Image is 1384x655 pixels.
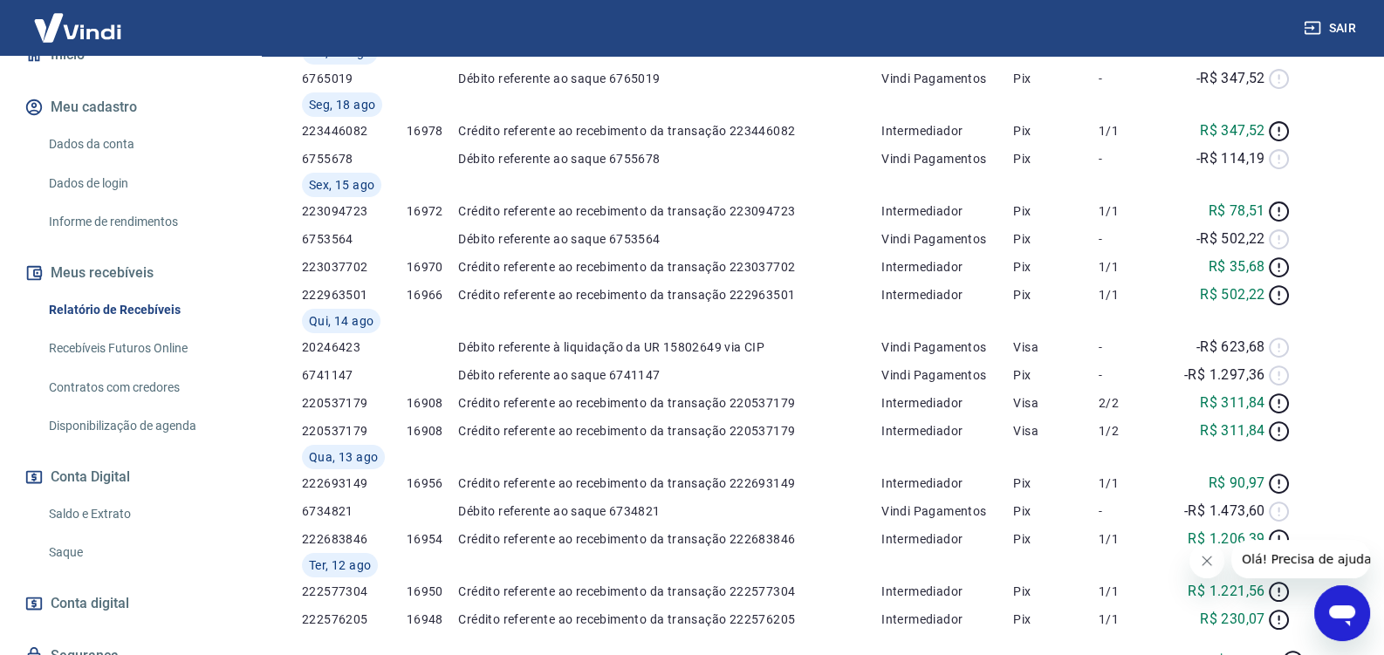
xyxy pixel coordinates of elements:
p: 6741147 [302,366,407,384]
p: - [1099,338,1163,356]
p: Débito referente ao saque 6755678 [458,150,881,167]
a: Relatório de Recebíveis [42,292,240,328]
p: 16950 [407,583,459,600]
p: R$ 1.206,39 [1188,529,1264,549]
p: Intermediador [881,530,1013,548]
p: 1/1 [1099,286,1163,304]
p: Débito referente ao saque 6765019 [458,70,881,87]
p: 16970 [407,258,459,276]
span: Olá! Precisa de ajuda? [10,12,147,26]
p: 6755678 [302,150,407,167]
p: Débito referente ao saque 6734821 [458,502,881,520]
p: 223446082 [302,122,407,140]
p: Débito referente à liquidação da UR 15802649 via CIP [458,338,881,356]
p: 1/1 [1099,474,1163,492]
p: R$ 347,52 [1200,120,1265,141]
p: R$ 311,84 [1200,420,1265,441]
p: 16978 [407,122,459,140]
span: Seg, 18 ago [309,96,375,113]
p: Vindi Pagamentos [881,70,1013,87]
p: R$ 90,97 [1208,473,1264,494]
p: 1/1 [1099,258,1163,276]
img: Vindi [21,1,134,54]
p: Crédito referente ao recebimento da transação 223094723 [458,202,881,220]
p: R$ 311,84 [1200,392,1265,413]
p: Pix [1013,286,1098,304]
p: R$ 502,22 [1200,284,1265,305]
p: Intermediador [881,202,1013,220]
p: -R$ 1.297,36 [1184,365,1265,385]
a: Dados de login [42,166,240,201]
p: Intermediador [881,422,1013,440]
p: Pix [1013,530,1098,548]
p: Crédito referente ao recebimento da transação 220537179 [458,394,881,412]
p: 16954 [407,530,459,548]
p: Crédito referente ao recebimento da transação 222693149 [458,474,881,492]
iframe: Fechar mensagem [1189,543,1224,578]
p: 1/1 [1099,202,1163,220]
p: 1/1 [1099,611,1163,628]
p: 16966 [407,286,459,304]
p: Intermediador [881,611,1013,628]
a: Conta digital [21,584,240,623]
p: 6734821 [302,502,407,520]
p: -R$ 1.473,60 [1184,501,1265,522]
p: Pix [1013,366,1098,384]
p: -R$ 347,52 [1196,68,1265,89]
p: - [1099,502,1163,520]
p: Intermediador [881,122,1013,140]
p: R$ 230,07 [1200,609,1265,630]
p: Crédito referente ao recebimento da transação 223446082 [458,122,881,140]
a: Saldo e Extrato [42,496,240,532]
p: Pix [1013,150,1098,167]
iframe: Botão para abrir a janela de mensagens [1314,585,1370,641]
p: Vindi Pagamentos [881,338,1013,356]
p: Pix [1013,122,1098,140]
p: 223094723 [302,202,407,220]
p: Vindi Pagamentos [881,150,1013,167]
span: Sex, 15 ago [309,176,374,194]
p: Débito referente ao saque 6741147 [458,366,881,384]
p: 1/1 [1099,583,1163,600]
p: - [1099,230,1163,248]
p: Pix [1013,611,1098,628]
a: Recebíveis Futuros Online [42,331,240,366]
a: Informe de rendimentos [42,204,240,240]
button: Conta Digital [21,458,240,496]
p: 6753564 [302,230,407,248]
p: Intermediador [881,286,1013,304]
p: 222683846 [302,530,407,548]
p: 220537179 [302,394,407,412]
p: Pix [1013,502,1098,520]
p: Pix [1013,202,1098,220]
p: Intermediador [881,474,1013,492]
p: -R$ 114,19 [1196,148,1265,169]
p: Intermediador [881,583,1013,600]
p: -R$ 623,68 [1196,337,1265,358]
p: 1/1 [1099,122,1163,140]
span: Qua, 13 ago [309,448,378,466]
a: Saque [42,535,240,570]
button: Sair [1300,12,1363,44]
p: 220537179 [302,422,407,440]
p: R$ 78,51 [1208,201,1264,222]
a: Disponibilização de agenda [42,408,240,444]
p: Crédito referente ao recebimento da transação 222683846 [458,530,881,548]
p: Pix [1013,70,1098,87]
iframe: Mensagem da empresa [1231,540,1370,578]
p: Pix [1013,474,1098,492]
button: Meus recebíveis [21,254,240,292]
span: Conta digital [51,591,129,616]
p: Crédito referente ao recebimento da transação 220537179 [458,422,881,440]
p: Intermediador [881,258,1013,276]
span: Qui, 14 ago [309,312,373,330]
p: 2/2 [1099,394,1163,412]
p: 222576205 [302,611,407,628]
p: 16908 [407,394,459,412]
p: - [1099,70,1163,87]
p: Vindi Pagamentos [881,366,1013,384]
p: R$ 1.221,56 [1188,581,1264,602]
p: Pix [1013,583,1098,600]
p: Visa [1013,422,1098,440]
p: 6765019 [302,70,407,87]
